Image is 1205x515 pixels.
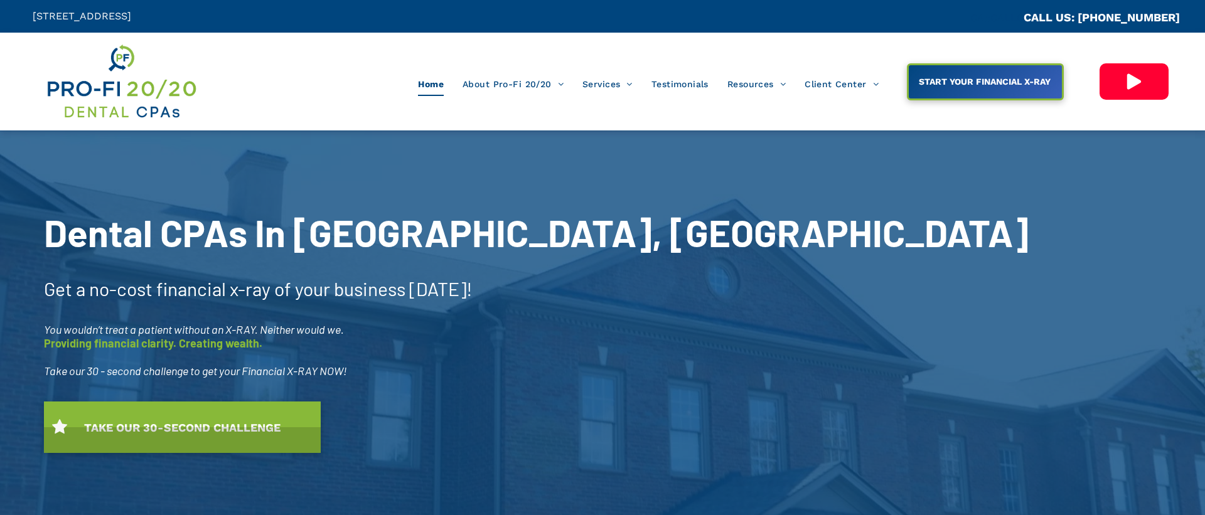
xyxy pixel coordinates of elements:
[274,277,473,300] span: of your business [DATE]!
[907,63,1064,100] a: START YOUR FINANCIAL X-RAY
[1024,11,1180,24] a: CALL US: [PHONE_NUMBER]
[44,364,347,378] span: Take our 30 - second challenge to get your Financial X-RAY NOW!
[970,12,1024,24] span: CA::CALLC
[44,336,262,350] span: Providing financial clarity. Creating wealth.
[45,42,197,121] img: Get Dental CPA Consulting, Bookkeeping, & Bank Loans
[44,322,344,336] span: You wouldn’t treat a patient without an X-RAY. Neither would we.
[89,277,270,300] span: no-cost financial x-ray
[33,10,131,22] span: [STREET_ADDRESS]
[80,415,285,440] span: TAKE OUR 30-SECOND CHALLENGE
[409,72,453,96] a: Home
[718,72,795,96] a: Resources
[795,72,888,96] a: Client Center
[642,72,718,96] a: Testimonials
[44,401,321,453] a: TAKE OUR 30-SECOND CHALLENGE
[914,70,1055,93] span: START YOUR FINANCIAL X-RAY
[44,210,1029,255] span: Dental CPAs In [GEOGRAPHIC_DATA], [GEOGRAPHIC_DATA]
[573,72,642,96] a: Services
[453,72,573,96] a: About Pro-Fi 20/20
[44,277,85,300] span: Get a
